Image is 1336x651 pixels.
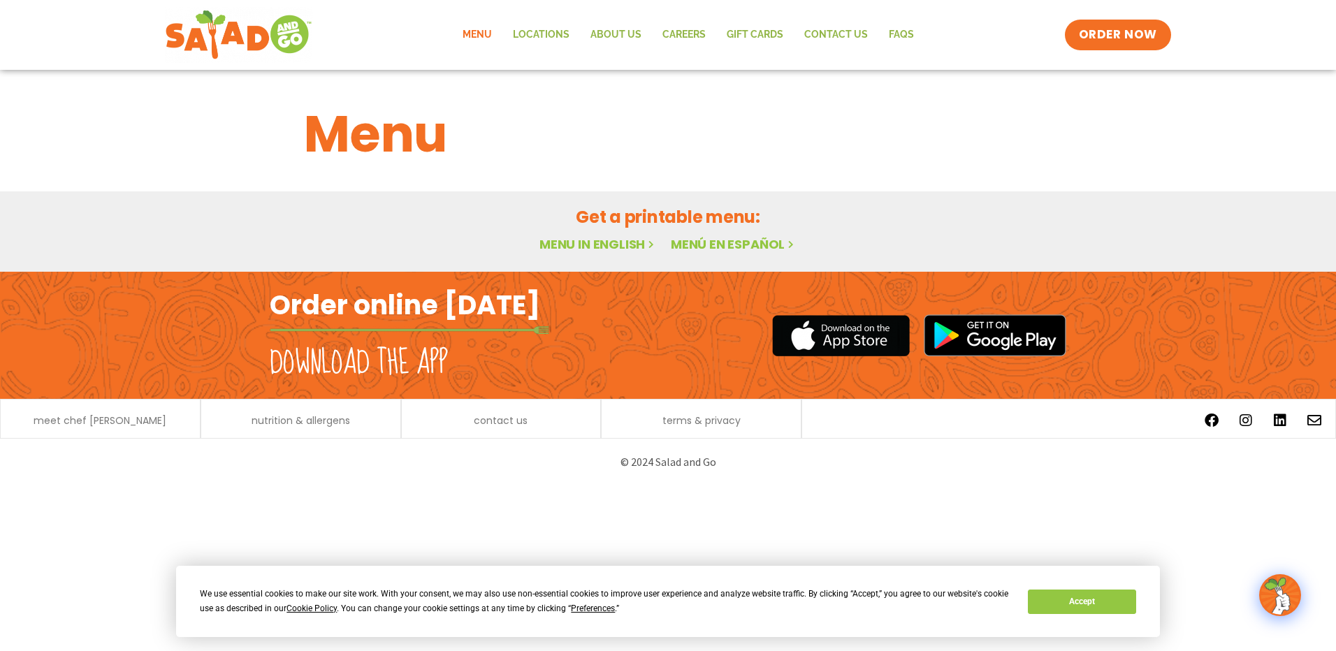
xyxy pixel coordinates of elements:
a: Contact Us [794,19,878,51]
a: terms & privacy [662,416,741,425]
h1: Menu [304,96,1032,172]
a: Menú en español [671,235,797,253]
a: GIFT CARDS [716,19,794,51]
img: google_play [924,314,1066,356]
img: wpChatIcon [1261,576,1300,615]
span: Preferences [571,604,615,613]
a: Locations [502,19,580,51]
a: nutrition & allergens [252,416,350,425]
a: About Us [580,19,652,51]
a: Menu [452,19,502,51]
img: new-SAG-logo-768×292 [165,7,312,63]
button: Accept [1028,590,1135,614]
div: Cookie Consent Prompt [176,566,1160,637]
a: ORDER NOW [1065,20,1171,50]
img: fork [270,326,549,334]
nav: Menu [452,19,924,51]
a: Careers [652,19,716,51]
span: Cookie Policy [286,604,337,613]
a: FAQs [878,19,924,51]
div: We use essential cookies to make our site work. With your consent, we may also use non-essential ... [200,587,1011,616]
img: appstore [772,313,910,358]
span: ORDER NOW [1079,27,1157,43]
h2: Order online [DATE] [270,288,540,322]
h2: Get a printable menu: [304,205,1032,229]
p: © 2024 Salad and Go [277,453,1059,471]
a: contact us [474,416,528,425]
a: Menu in English [539,235,657,253]
a: meet chef [PERSON_NAME] [34,416,166,425]
h2: Download the app [270,344,448,383]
